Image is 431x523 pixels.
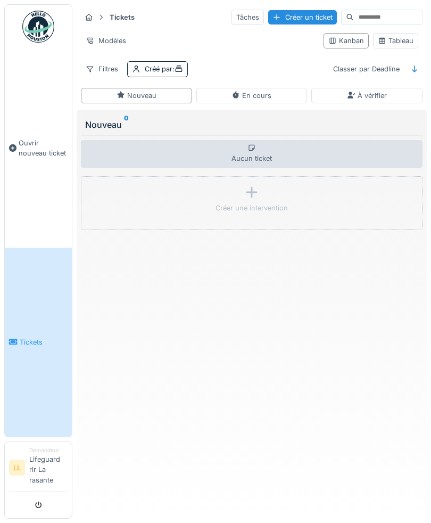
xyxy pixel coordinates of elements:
[328,61,404,77] div: Classer par Deadline
[20,337,68,347] span: Tickets
[22,11,54,43] img: Badge_color-CXgf-gQk.svg
[378,36,413,46] div: Tableau
[5,248,72,437] a: Tickets
[347,91,387,101] div: À vérifier
[85,118,418,131] div: Nouveau
[231,10,264,25] div: Tâches
[231,91,271,101] div: En cours
[172,65,183,73] span: :
[81,61,123,77] div: Filtres
[215,203,288,213] div: Créer une intervention
[81,33,131,48] div: Modèles
[268,10,337,24] div: Créer un ticket
[105,12,139,22] strong: Tickets
[117,91,156,101] div: Nouveau
[29,446,68,489] li: Lifeguard rlr La rasante
[145,64,183,74] div: Créé par
[9,446,68,492] a: LL DemandeurLifeguard rlr La rasante
[9,460,25,476] li: LL
[5,48,72,248] a: Ouvrir nouveau ticket
[124,118,129,131] sup: 0
[19,138,68,158] span: Ouvrir nouveau ticket
[29,446,68,454] div: Demandeur
[328,36,364,46] div: Kanban
[81,140,422,168] div: Aucun ticket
